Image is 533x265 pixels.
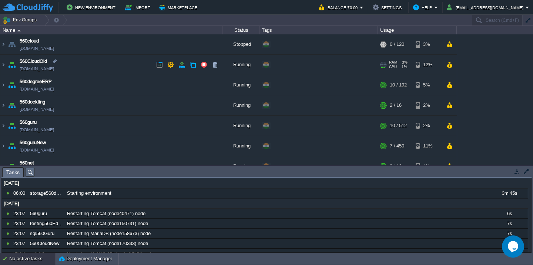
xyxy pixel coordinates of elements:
[20,146,54,154] a: [DOMAIN_NAME]
[222,55,259,75] div: Running
[222,116,259,136] div: Running
[0,156,6,176] img: AMDAwAAAACH5BAEAAAAALAAAAAABAAEAAAICRAEAOw==
[378,26,456,34] div: Usage
[20,37,39,45] a: 560cloud
[390,136,404,156] div: 7 / 450
[28,229,64,238] div: sql560Guru
[400,60,408,65] span: 3%
[373,3,404,12] button: Settings
[13,229,27,238] div: 23:07
[13,249,27,258] div: 23:07
[20,119,37,126] a: 560guru
[20,65,54,72] a: [DOMAIN_NAME]
[1,26,222,34] div: Name
[222,136,259,156] div: Running
[20,85,54,93] a: [DOMAIN_NAME]
[400,65,407,69] span: 1%
[20,139,46,146] a: 560guruNew
[3,15,39,25] button: Env Groups
[67,240,148,247] span: Restarting Tomcat (node170333) node
[17,30,21,31] img: AMDAwAAAACH5BAEAAAAALAAAAAABAAEAAAICRAEAOw==
[416,156,440,176] div: 4%
[389,60,397,65] span: RAM
[7,136,17,156] img: AMDAwAAAACH5BAEAAAAALAAAAAABAAEAAAICRAEAOw==
[9,253,56,265] div: No active tasks
[390,156,402,176] div: 3 / 16
[20,106,54,113] span: [DOMAIN_NAME]
[389,65,397,69] span: CPU
[28,239,64,248] div: 560CloudNew
[491,239,527,248] div: 13s
[13,209,27,218] div: 23:07
[20,45,54,52] a: [DOMAIN_NAME]
[222,156,259,176] div: Running
[28,249,64,258] div: sql560new
[6,168,20,177] span: Tasks
[491,188,527,198] div: 3m 45s
[0,75,6,95] img: AMDAwAAAACH5BAEAAAAALAAAAAABAAEAAAICRAEAOw==
[260,26,378,34] div: Tags
[13,188,27,198] div: 06:00
[2,179,528,188] div: [DATE]
[319,3,360,12] button: Balance ₹0.00
[491,229,527,238] div: 7s
[67,190,111,197] span: Starting environment
[0,116,6,136] img: AMDAwAAAACH5BAEAAAAALAAAAAABAAEAAAICRAEAOw==
[416,34,440,54] div: 3%
[159,3,200,12] button: Marketplace
[7,34,17,54] img: AMDAwAAAACH5BAEAAAAALAAAAAABAAEAAAICRAEAOw==
[7,55,17,75] img: AMDAwAAAACH5BAEAAAAALAAAAAABAAEAAAICRAEAOw==
[20,78,52,85] a: 560degreeERP
[390,116,407,136] div: 10 / 512
[491,249,527,258] div: 13s
[125,3,152,12] button: Import
[491,219,527,228] div: 7s
[416,75,440,95] div: 5%
[0,34,6,54] img: AMDAwAAAACH5BAEAAAAALAAAAAABAAEAAAICRAEAOw==
[67,3,118,12] button: New Environment
[67,220,148,227] span: Restarting Tomcat (node150731) node
[416,136,440,156] div: 11%
[0,55,6,75] img: AMDAwAAAACH5BAEAAAAALAAAAAABAAEAAAICRAEAOw==
[416,95,440,115] div: 2%
[20,126,54,133] a: [DOMAIN_NAME]
[7,156,17,176] img: AMDAwAAAACH5BAEAAAAALAAAAAABAAEAAAICRAEAOw==
[3,3,53,12] img: CloudJiffy
[28,188,64,198] div: storage560degree
[0,136,6,156] img: AMDAwAAAACH5BAEAAAAALAAAAAABAAEAAAICRAEAOw==
[20,159,34,167] a: 560net
[0,95,6,115] img: AMDAwAAAACH5BAEAAAAALAAAAAABAAEAAAICRAEAOw==
[7,75,17,95] img: AMDAwAAAACH5BAEAAAAALAAAAAABAAEAAAICRAEAOw==
[7,116,17,136] img: AMDAwAAAACH5BAEAAAAALAAAAAABAAEAAAICRAEAOw==
[222,34,259,54] div: Stopped
[7,95,17,115] img: AMDAwAAAACH5BAEAAAAALAAAAAABAAEAAAICRAEAOw==
[59,255,112,262] button: Deployment Manager
[447,3,526,12] button: [EMAIL_ADDRESS][DOMAIN_NAME]
[502,235,526,258] iframe: chat widget
[67,230,151,237] span: Restarting MariaDB (node158673) node
[390,34,404,54] div: 0 / 120
[416,55,440,75] div: 12%
[28,219,64,228] div: testing560EduBee
[67,250,154,257] span: Restarting MySQL CE (node42270) node
[416,116,440,136] div: 2%
[390,75,407,95] div: 10 / 192
[13,219,27,228] div: 23:07
[13,239,27,248] div: 23:07
[20,58,47,65] a: 560CloudOld
[491,209,527,218] div: 6s
[20,98,45,106] a: 560dockling
[223,26,259,34] div: Status
[413,3,434,12] button: Help
[222,75,259,95] div: Running
[2,199,528,208] div: [DATE]
[28,209,64,218] div: 560guru
[390,95,402,115] div: 2 / 16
